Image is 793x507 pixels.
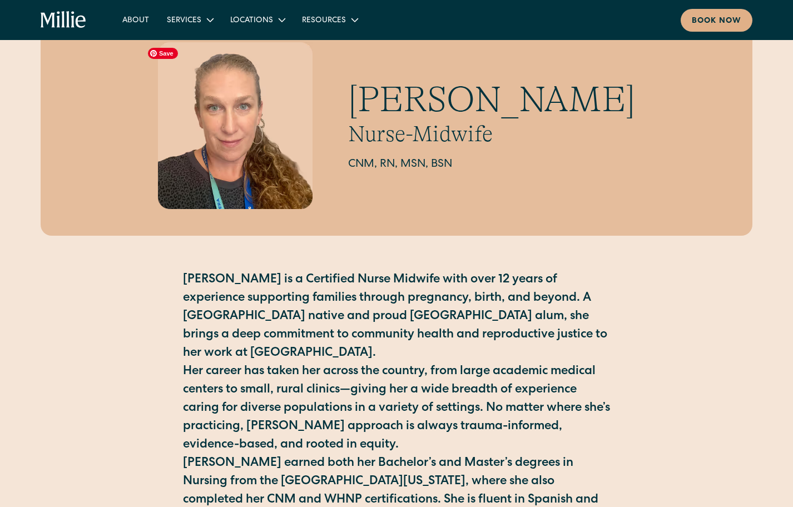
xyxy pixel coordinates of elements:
span: Save [148,48,178,59]
a: About [113,11,158,29]
div: Resources [293,11,366,29]
strong: Her career has taken her across the country, from large academic medical centers to small, rural ... [183,366,610,451]
h1: [PERSON_NAME] [348,78,635,121]
div: Services [167,15,201,27]
div: Locations [221,11,293,29]
div: Resources [302,15,346,27]
div: Book now [692,16,741,27]
h2: Nurse-Midwife [348,121,635,147]
div: Services [158,11,221,29]
h2: CNM, RN, MSN, BSN [348,156,635,173]
strong: [PERSON_NAME] is a Certified Nurse Midwife with over 12 years of experience supporting families t... [183,274,607,360]
a: Book now [681,9,752,32]
div: Locations [230,15,273,27]
a: home [41,11,87,29]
